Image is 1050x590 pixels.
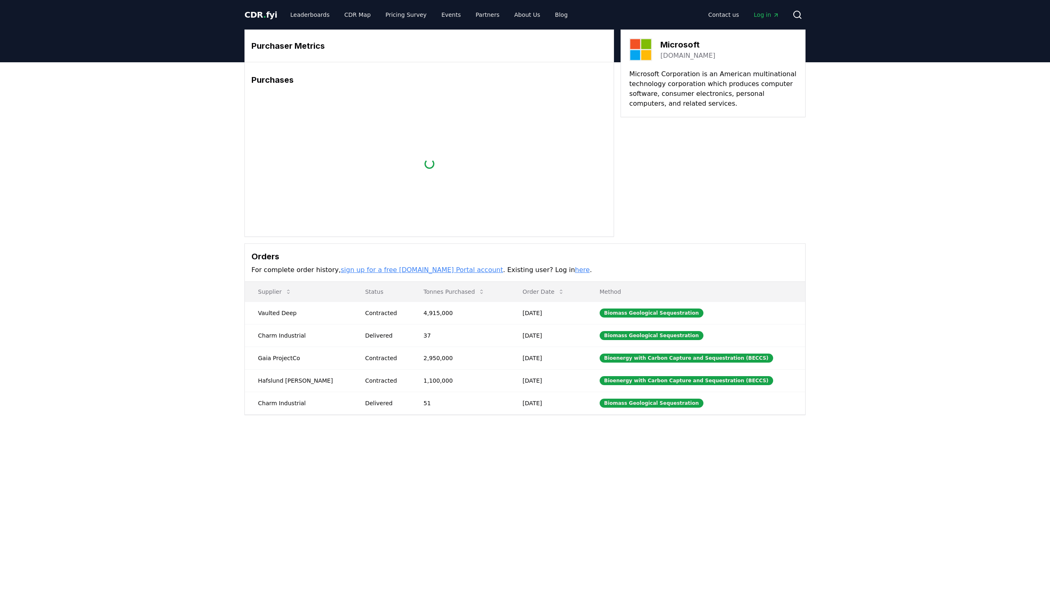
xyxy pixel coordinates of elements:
div: Biomass Geological Sequestration [600,309,703,318]
div: Contracted [365,309,404,317]
a: sign up for a free [DOMAIN_NAME] Portal account [341,266,503,274]
p: Method [593,288,799,296]
h3: Microsoft [660,39,715,51]
td: Charm Industrial [245,392,352,414]
nav: Main [284,7,574,22]
div: Bioenergy with Carbon Capture and Sequestration (BECCS) [600,354,773,363]
a: Blog [548,7,574,22]
div: Contracted [365,354,404,362]
h3: Purchases [251,74,607,86]
td: 1,100,000 [411,369,510,392]
div: Bioenergy with Carbon Capture and Sequestration (BECCS) [600,376,773,385]
div: Biomass Geological Sequestration [600,331,703,340]
span: Log in [754,11,779,19]
td: 2,950,000 [411,347,510,369]
td: [DATE] [509,369,587,392]
button: Supplier [251,284,298,300]
a: Contact us [702,7,746,22]
p: Microsoft Corporation is an American multinational technology corporation which produces computer... [629,69,797,109]
td: [DATE] [509,347,587,369]
a: Partners [469,7,506,22]
p: For complete order history, . Existing user? Log in . [251,265,799,275]
a: Leaderboards [284,7,336,22]
a: CDR.fyi [244,9,277,20]
a: Pricing Survey [379,7,433,22]
h3: Orders [251,250,799,263]
span: CDR fyi [244,10,277,20]
a: CDR Map [338,7,377,22]
td: 37 [411,324,510,347]
a: Log in [747,7,786,22]
td: [DATE] [509,324,587,347]
a: About Us [508,7,547,22]
td: [DATE] [509,392,587,414]
div: loading [425,159,434,169]
h3: Purchaser Metrics [251,40,607,52]
nav: Main [702,7,786,22]
a: Events [435,7,467,22]
button: Order Date [516,284,571,300]
img: Microsoft-logo [629,38,652,61]
span: . [263,10,266,20]
a: [DOMAIN_NAME] [660,51,715,61]
td: [DATE] [509,302,587,324]
p: Status [358,288,404,296]
td: Hafslund [PERSON_NAME] [245,369,352,392]
td: Charm Industrial [245,324,352,347]
div: Biomass Geological Sequestration [600,399,703,408]
td: Gaia ProjectCo [245,347,352,369]
div: Delivered [365,399,404,407]
td: 51 [411,392,510,414]
a: here [575,266,590,274]
td: 4,915,000 [411,302,510,324]
button: Tonnes Purchased [417,284,491,300]
td: Vaulted Deep [245,302,352,324]
div: Contracted [365,377,404,385]
div: Delivered [365,331,404,340]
